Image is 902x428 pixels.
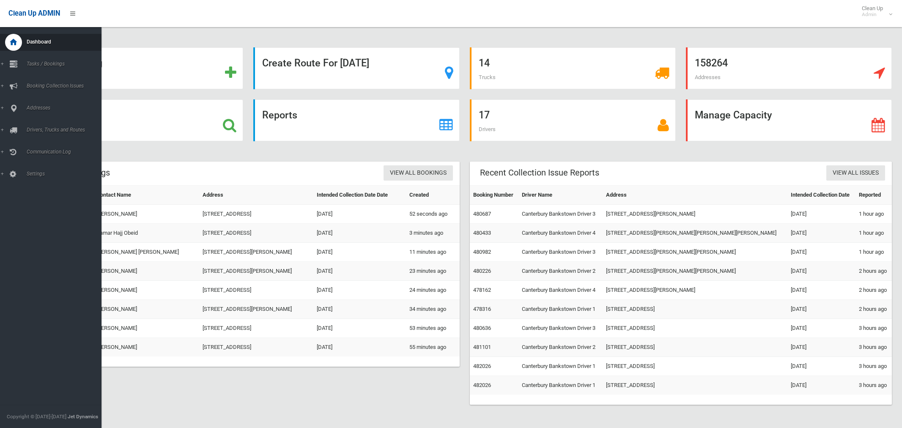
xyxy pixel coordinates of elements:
td: [DATE] [787,224,856,243]
td: [STREET_ADDRESS][PERSON_NAME] [199,300,313,319]
td: [DATE] [313,319,406,338]
td: Canterbury Bankstown Driver 1 [518,300,602,319]
td: [STREET_ADDRESS][PERSON_NAME][PERSON_NAME][PERSON_NAME] [603,224,787,243]
td: [STREET_ADDRESS][PERSON_NAME][PERSON_NAME] [603,243,787,262]
td: 3 hours ago [855,338,892,357]
td: [STREET_ADDRESS][PERSON_NAME] [199,262,313,281]
th: Intended Collection Date [787,186,856,205]
td: 1 hour ago [855,224,892,243]
strong: Create Route For [DATE] [262,57,369,69]
td: [STREET_ADDRESS][PERSON_NAME] [603,205,787,224]
td: [STREET_ADDRESS] [603,338,787,357]
a: 158264 Addresses [686,47,892,89]
td: 1 hour ago [855,205,892,224]
th: Intended Collection Date Date [313,186,406,205]
td: [DATE] [787,357,856,376]
td: [STREET_ADDRESS][PERSON_NAME] [603,281,787,300]
td: [DATE] [787,376,856,395]
td: [PERSON_NAME] [93,281,199,300]
span: Booking Collection Issues [24,83,101,89]
td: [STREET_ADDRESS] [603,357,787,376]
span: Addresses [24,105,101,111]
span: Clean Up ADMIN [8,9,60,17]
a: 478316 [473,306,491,312]
td: [DATE] [787,281,856,300]
td: [PERSON_NAME] [93,300,199,319]
td: [DATE] [313,338,406,357]
td: 2 hours ago [855,281,892,300]
td: 2 hours ago [855,262,892,281]
td: 3 minutes ago [406,224,459,243]
td: Canterbury Bankstown Driver 1 [518,357,602,376]
td: 34 minutes ago [406,300,459,319]
td: Canterbury Bankstown Driver 2 [518,338,602,357]
a: Reports [253,99,459,141]
td: [DATE] [313,262,406,281]
td: [STREET_ADDRESS] [199,224,313,243]
a: 480687 [473,211,491,217]
a: View All Bookings [384,165,453,181]
a: 480226 [473,268,491,274]
a: 478162 [473,287,491,293]
td: [PERSON_NAME] [93,338,199,357]
th: Address [603,186,787,205]
a: Add Booking [37,47,243,89]
a: 481101 [473,344,491,350]
header: Recent Collection Issue Reports [470,165,609,181]
td: 53 minutes ago [406,319,459,338]
td: [DATE] [787,338,856,357]
td: 3 hours ago [855,319,892,338]
th: Address [199,186,313,205]
td: [STREET_ADDRESS] [199,205,313,224]
a: 14 Trucks [470,47,676,89]
td: 3 hours ago [855,357,892,376]
td: [PERSON_NAME] [PERSON_NAME] [93,243,199,262]
td: [DATE] [313,300,406,319]
td: Canterbury Bankstown Driver 4 [518,224,602,243]
td: 55 minutes ago [406,338,459,357]
td: [PERSON_NAME] [93,319,199,338]
a: 482026 [473,382,491,388]
span: Tasks / Bookings [24,61,101,67]
span: Trucks [479,74,496,80]
th: Booking Number [470,186,519,205]
span: Drivers, Trucks and Routes [24,127,101,133]
th: Contact Name [93,186,199,205]
td: [STREET_ADDRESS] [603,300,787,319]
td: [DATE] [313,243,406,262]
a: View All Issues [826,165,885,181]
span: Communication Log [24,149,101,155]
td: 23 minutes ago [406,262,459,281]
td: [DATE] [313,224,406,243]
a: Create Route For [DATE] [253,47,459,89]
td: [DATE] [787,319,856,338]
td: Canterbury Bankstown Driver 1 [518,376,602,395]
td: [PERSON_NAME] [93,205,199,224]
a: 480982 [473,249,491,255]
td: Canterbury Bankstown Driver 2 [518,262,602,281]
a: 480636 [473,325,491,331]
th: Created [406,186,459,205]
td: 52 seconds ago [406,205,459,224]
td: [STREET_ADDRESS][PERSON_NAME] [199,243,313,262]
small: Admin [862,11,883,18]
td: [PERSON_NAME] [93,262,199,281]
td: [DATE] [787,243,856,262]
th: Reported [855,186,892,205]
td: [STREET_ADDRESS] [603,319,787,338]
td: 3 hours ago [855,376,892,395]
td: [STREET_ADDRESS][PERSON_NAME][PERSON_NAME] [603,262,787,281]
td: [STREET_ADDRESS] [199,338,313,357]
strong: Reports [262,109,297,121]
td: [STREET_ADDRESS] [199,281,313,300]
span: Dashboard [24,39,101,45]
td: [DATE] [787,205,856,224]
td: [STREET_ADDRESS] [603,376,787,395]
span: Addresses [695,74,721,80]
a: Manage Capacity [686,99,892,141]
th: Driver Name [518,186,602,205]
strong: 158264 [695,57,728,69]
span: Copyright © [DATE]-[DATE] [7,414,66,420]
td: 1 hour ago [855,243,892,262]
td: Canterbury Bankstown Driver 3 [518,243,602,262]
